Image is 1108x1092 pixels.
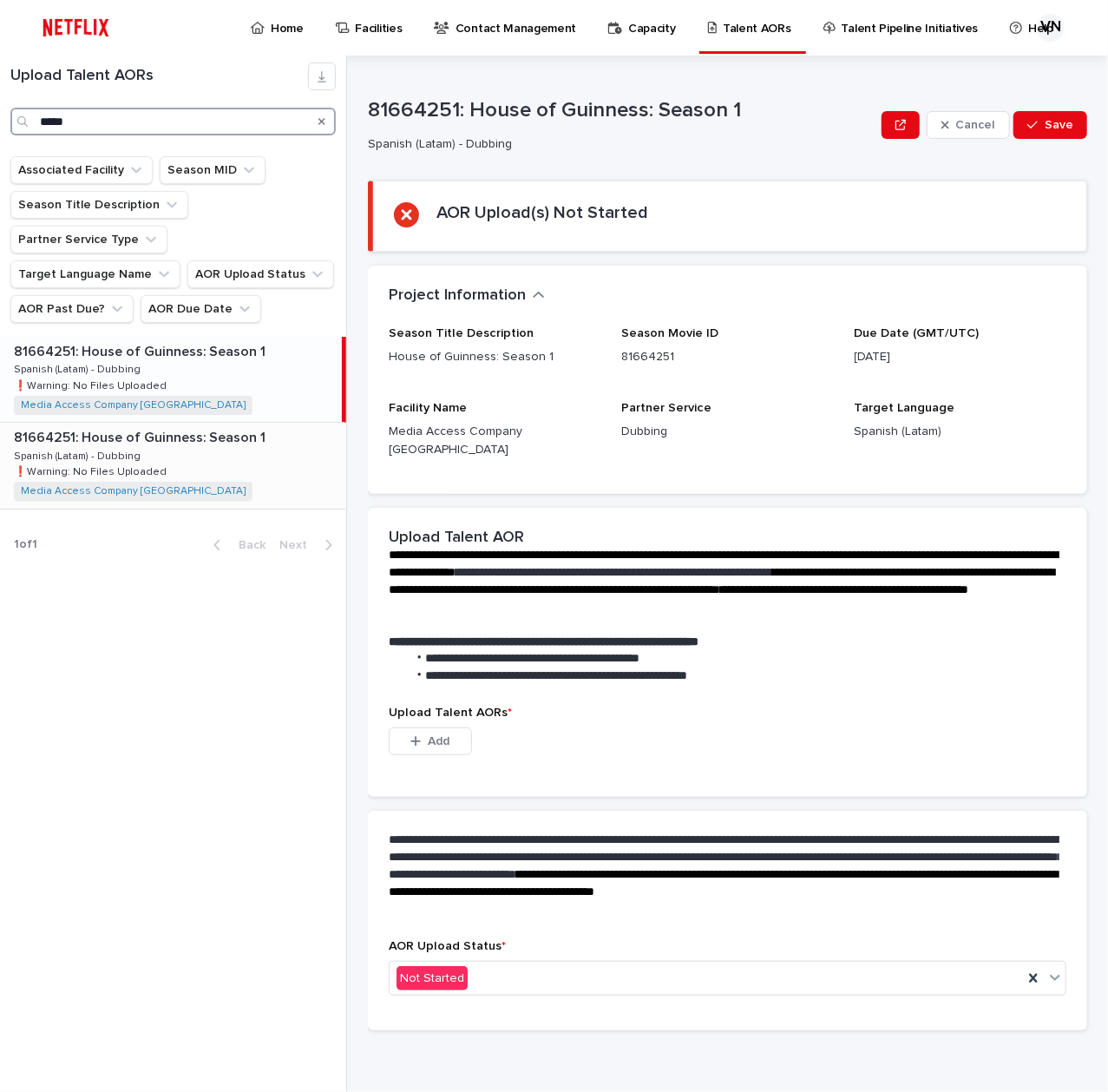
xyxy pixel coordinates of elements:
p: 81664251 [621,348,833,366]
p: Dubbing [621,423,833,441]
h2: AOR Upload(s) Not Started [436,202,648,223]
span: Save [1045,119,1073,131]
h1: Upload Talent AORs [10,67,308,86]
p: Media Access Company [GEOGRAPHIC_DATA] [389,423,600,459]
button: Next [272,537,346,553]
p: Spanish (Latam) - Dubbing [14,447,144,463]
span: AOR Upload Status [389,940,506,952]
span: Partner Service [621,402,711,414]
button: Add [389,727,472,755]
p: [DATE] [855,348,1066,366]
h2: Project Information [389,286,526,306]
button: Project Information [389,286,545,306]
button: Back [200,537,272,553]
button: Cancel [927,111,1010,139]
p: Spanish (Latam) - Dubbing [368,137,868,152]
button: Season Title Description [10,191,188,219]
span: Upload Talent AORs [389,707,512,719]
p: 81664251: House of Guinness: Season 1 [368,98,875,123]
button: Target Language Name [10,260,180,288]
p: ❗️Warning: No Files Uploaded [14,463,170,478]
button: AOR Past Due? [10,295,134,323]
img: ifQbXi3ZQGMSEF7WDB7W [35,10,117,45]
button: Season MID [160,156,266,184]
span: Add [429,735,450,747]
div: Not Started [397,966,468,991]
p: 81664251: House of Guinness: Season 1 [14,426,269,446]
button: AOR Due Date [141,295,261,323]
button: Partner Service Type [10,226,167,253]
span: Season Title Description [389,327,534,339]
h2: Upload Talent AOR [389,529,524,548]
span: Next [279,539,318,551]
span: Target Language [855,402,955,414]
button: Associated Facility [10,156,153,184]
span: Back [228,539,266,551]
p: 81664251: House of Guinness: Season 1 [14,340,269,360]
p: ❗️Warning: No Files Uploaded [14,377,170,392]
p: Spanish (Latam) [855,423,1066,441]
a: Media Access Company [GEOGRAPHIC_DATA] [21,485,246,497]
span: Due Date (GMT/UTC) [855,327,980,339]
input: Search [10,108,336,135]
span: Season Movie ID [621,327,718,339]
a: Media Access Company [GEOGRAPHIC_DATA] [21,399,246,411]
p: Spanish (Latam) - Dubbing [14,360,144,376]
button: AOR Upload Status [187,260,334,288]
button: Save [1013,111,1087,139]
p: House of Guinness: Season 1 [389,348,600,366]
span: Facility Name [389,402,467,414]
span: Cancel [956,119,995,131]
